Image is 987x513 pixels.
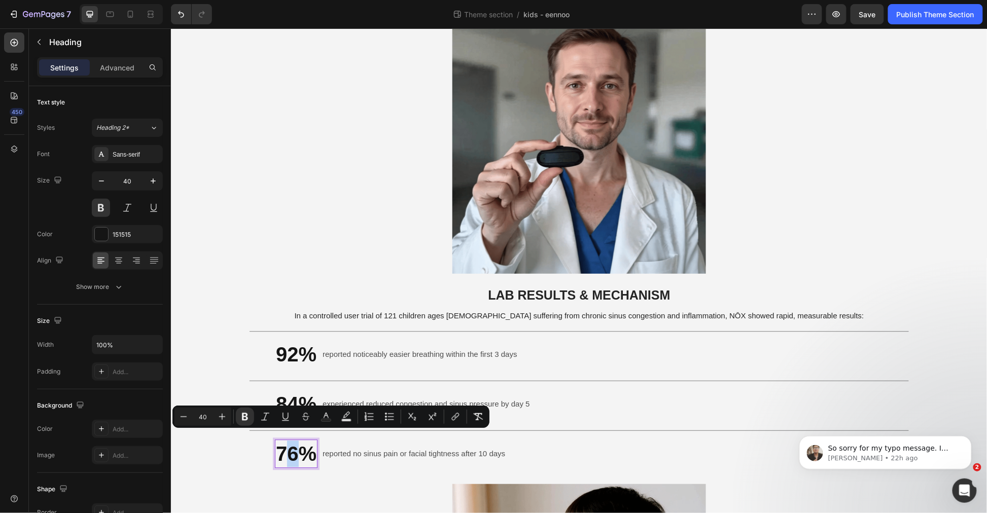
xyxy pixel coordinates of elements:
[4,4,76,24] button: 7
[37,278,163,296] button: Show more
[105,362,146,389] p: ⁠⁠⁠⁠⁠⁠⁠
[37,424,53,433] div: Color
[105,315,146,337] strong: 92%
[317,260,499,274] strong: LAB RESULTS & MECHANISM
[463,9,515,20] span: Theme section
[96,123,129,132] span: Heading 2*
[123,283,693,291] span: In a controlled user trial of 121 children ages [DEMOGRAPHIC_DATA] suffering from chronic sinus c...
[37,367,60,376] div: Padding
[859,10,876,19] span: Save
[37,340,54,349] div: Width
[37,230,53,239] div: Color
[851,4,884,24] button: Save
[104,361,147,390] h2: Rich Text Editor. Editing area: main
[973,463,981,471] span: 2
[113,368,160,377] div: Add...
[92,336,162,354] input: Auto
[37,399,86,413] div: Background
[37,123,55,132] div: Styles
[37,483,69,496] div: Shape
[105,313,146,339] p: ⁠⁠⁠⁠⁠⁠⁠
[104,312,147,340] h2: Rich Text Editor. Editing area: main
[100,62,134,73] p: Advanced
[66,8,71,20] p: 7
[105,414,146,436] strong: 76%
[953,479,977,503] iframe: Intercom live chat
[888,4,983,24] button: Publish Theme Section
[171,4,212,24] div: Undo/Redo
[10,108,24,116] div: 450
[105,364,146,387] strong: 84%
[113,451,160,460] div: Add...
[79,281,738,294] div: Rich Text Editor. Editing area: main
[92,119,163,137] button: Heading 2*
[104,411,147,439] h2: Rich Text Editor. Editing area: main
[897,9,974,20] div: Publish Theme Section
[524,9,570,20] span: kids - eennoo
[50,62,79,73] p: Settings
[113,425,160,434] div: Add...
[77,282,124,292] div: Show more
[37,451,55,460] div: Image
[152,421,334,429] span: reported no sinus pain or facial tightness after 10 days
[37,150,50,159] div: Font
[37,314,64,328] div: Size
[113,150,160,159] div: Sans-serif
[37,254,65,268] div: Align
[517,9,520,20] span: /
[49,36,159,48] p: Heading
[37,174,64,188] div: Size
[152,371,359,380] span: experienced reduced congestion and sinus pressure by day 5
[784,415,987,486] iframe: Intercom notifications message
[152,321,346,330] span: reported noticeably easier breathing within the first 3 days
[172,406,489,428] div: Editor contextual toolbar
[113,230,160,239] div: 151515
[37,98,65,107] div: Text style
